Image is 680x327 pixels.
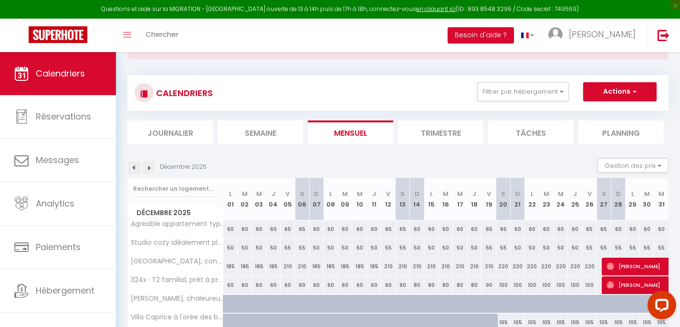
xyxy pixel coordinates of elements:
[631,189,634,198] abbr: L
[488,120,574,144] li: Tâches
[602,189,606,198] abbr: S
[525,239,539,257] div: 50
[569,28,636,40] span: [PERSON_NAME]
[644,189,650,198] abbr: M
[583,82,657,101] button: Actions
[381,178,396,220] th: 12
[453,239,467,257] div: 50
[300,189,304,198] abbr: S
[281,258,295,275] div: 210
[324,276,338,294] div: 60
[548,27,563,42] img: ...
[582,220,596,238] div: 65
[496,258,511,275] div: 220
[496,276,511,294] div: 100
[640,287,680,327] iframe: LiveChat chat widget
[281,276,295,294] div: 60
[596,239,611,257] div: 55
[238,258,252,275] div: 185
[467,178,481,220] th: 18
[295,220,309,238] div: 65
[654,220,669,238] div: 60
[252,239,266,257] div: 50
[129,276,225,283] span: 324x · T2 familial, prêt à profiter
[309,178,324,220] th: 07
[309,258,324,275] div: 185
[424,239,439,257] div: 50
[367,258,381,275] div: 185
[396,258,410,275] div: 210
[457,189,463,198] abbr: M
[386,189,390,198] abbr: V
[439,239,453,257] div: 50
[352,258,366,275] div: 185
[381,276,396,294] div: 60
[324,239,338,257] div: 50
[127,120,213,144] li: Journalier
[439,178,453,220] th: 16
[467,220,481,238] div: 60
[597,158,669,173] button: Gestion des prix
[223,220,238,238] div: 60
[496,220,511,238] div: 65
[573,189,577,198] abbr: J
[568,239,582,257] div: 50
[410,276,424,294] div: 80
[238,276,252,294] div: 60
[554,239,568,257] div: 50
[252,220,266,238] div: 60
[511,258,525,275] div: 220
[238,220,252,238] div: 60
[314,189,319,198] abbr: D
[658,29,670,41] img: logout
[324,220,338,238] div: 60
[554,258,568,275] div: 220
[372,189,376,198] abbr: J
[531,189,534,198] abbr: L
[223,276,238,294] div: 60
[36,67,85,79] span: Calendriers
[252,276,266,294] div: 60
[424,276,439,294] div: 80
[539,276,554,294] div: 100
[582,276,596,294] div: 100
[400,189,405,198] abbr: S
[578,120,664,144] li: Planning
[568,220,582,238] div: 60
[138,19,186,52] a: Chercher
[501,189,505,198] abbr: S
[544,189,549,198] abbr: M
[133,180,218,197] input: Rechercher un logement...
[367,220,381,238] div: 60
[129,239,225,246] span: Studio cozy idéalement placé
[396,178,410,220] th: 13
[430,189,433,198] abbr: L
[36,110,91,122] span: Réservations
[324,178,338,220] th: 08
[309,276,324,294] div: 60
[367,276,381,294] div: 60
[481,239,496,257] div: 55
[295,239,309,257] div: 55
[467,258,481,275] div: 210
[238,239,252,257] div: 50
[453,258,467,275] div: 210
[238,178,252,220] th: 02
[396,276,410,294] div: 90
[324,258,338,275] div: 185
[640,220,654,238] div: 60
[568,178,582,220] th: 25
[582,239,596,257] div: 55
[281,178,295,220] th: 05
[448,27,514,44] button: Besoin d'aide ?
[626,220,640,238] div: 60
[381,220,396,238] div: 65
[338,258,352,275] div: 185
[36,241,81,253] span: Paiements
[223,239,238,257] div: 50
[129,220,225,228] span: Agréable appartement typiquement Haut-Alpin
[308,120,393,144] li: Mensuel
[424,178,439,220] th: 15
[554,220,568,238] div: 60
